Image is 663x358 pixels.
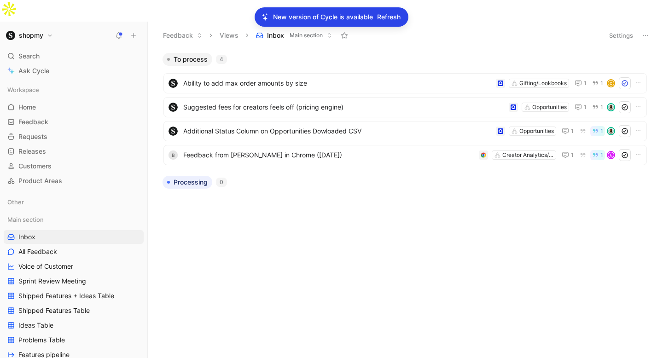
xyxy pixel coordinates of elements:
[159,53,651,168] div: To process4
[183,150,475,161] span: Feedback from [PERSON_NAME] in Chrome ([DATE])
[4,115,144,129] a: Feedback
[377,11,401,23] button: Refresh
[4,83,144,97] div: Workspace
[600,128,603,134] span: 1
[174,178,208,187] span: Processing
[608,80,614,87] div: C
[18,277,86,286] span: Sprint Review Meeting
[183,102,505,113] span: Suggested fees for creators feels off (pricing engine)
[4,230,144,244] a: Inbox
[18,132,47,141] span: Requests
[18,176,62,185] span: Product Areas
[571,128,574,134] span: 1
[273,12,373,23] p: New version of Cycle is available
[4,100,144,114] a: Home
[183,78,492,89] span: Ability to add max order amounts by size
[590,126,605,136] button: 1
[169,150,178,160] div: B
[169,103,178,112] img: logo
[7,85,39,94] span: Workspace
[7,215,44,224] span: Main section
[584,104,587,110] span: 1
[159,176,651,196] div: Processing0
[4,318,144,332] a: Ideas Table
[590,102,605,112] button: 1
[18,335,65,345] span: Problems Table
[19,31,43,40] h1: shopmy
[519,79,567,88] div: Gifting/Lookbooks
[163,73,647,93] a: logoAbility to add max order amounts by sizeGifting/Lookbooks11C
[519,127,554,136] div: Opportunities
[18,117,48,127] span: Feedback
[18,321,53,330] span: Ideas Table
[215,29,243,42] button: Views
[18,232,35,242] span: Inbox
[18,262,73,271] span: Voice of Customer
[4,64,144,78] a: Ask Cycle
[4,195,144,212] div: Other
[163,176,212,189] button: Processing
[169,79,178,88] img: logo
[573,78,588,89] button: 1
[560,126,576,137] button: 1
[4,49,144,63] div: Search
[608,104,614,110] img: avatar
[18,51,40,62] span: Search
[18,103,36,112] span: Home
[267,31,284,40] span: Inbox
[4,159,144,173] a: Customers
[4,29,55,42] button: shopmyshopmy
[169,127,178,136] img: logo
[163,97,647,117] a: logoSuggested fees for creators feels off (pricing engine)Opportunities11avatar
[163,53,212,66] button: To process
[608,128,614,134] img: avatar
[605,29,637,42] button: Settings
[216,55,227,64] div: 4
[216,178,227,187] div: 0
[18,65,49,76] span: Ask Cycle
[608,152,614,158] div: E
[377,12,401,23] span: Refresh
[174,55,208,64] span: To process
[183,126,492,137] span: Additional Status Column on Opportunities Dowloaded CSV
[4,195,144,209] div: Other
[4,333,144,347] a: Problems Table
[571,152,574,158] span: 1
[4,144,144,158] a: Releases
[4,213,144,226] div: Main section
[290,31,323,40] span: Main section
[159,29,206,42] button: Feedback
[4,274,144,288] a: Sprint Review Meeting
[163,121,647,141] a: logoAdditional Status Column on Opportunities Dowloaded CSVOpportunities11avatar
[590,78,605,88] button: 1
[4,289,144,303] a: Shipped Features + Ideas Table
[18,162,52,171] span: Customers
[584,81,587,86] span: 1
[4,260,144,273] a: Voice of Customer
[18,147,46,156] span: Releases
[600,81,603,86] span: 1
[7,197,24,207] span: Other
[252,29,336,42] button: InboxMain section
[502,150,554,160] div: Creator Analytics/Creator Earnings
[4,304,144,318] a: Shipped Features Table
[590,150,605,160] button: 1
[18,291,114,300] span: Shipped Features + Ideas Table
[18,306,90,315] span: Shipped Features Table
[573,102,588,113] button: 1
[600,104,603,110] span: 1
[6,31,15,40] img: shopmy
[4,174,144,188] a: Product Areas
[163,145,647,165] a: BFeedback from [PERSON_NAME] in Chrome ([DATE])Creator Analytics/Creator Earnings11E
[560,150,576,161] button: 1
[600,152,603,158] span: 1
[4,130,144,144] a: Requests
[532,103,567,112] div: Opportunities
[4,245,144,259] a: All Feedback
[18,247,57,256] span: All Feedback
